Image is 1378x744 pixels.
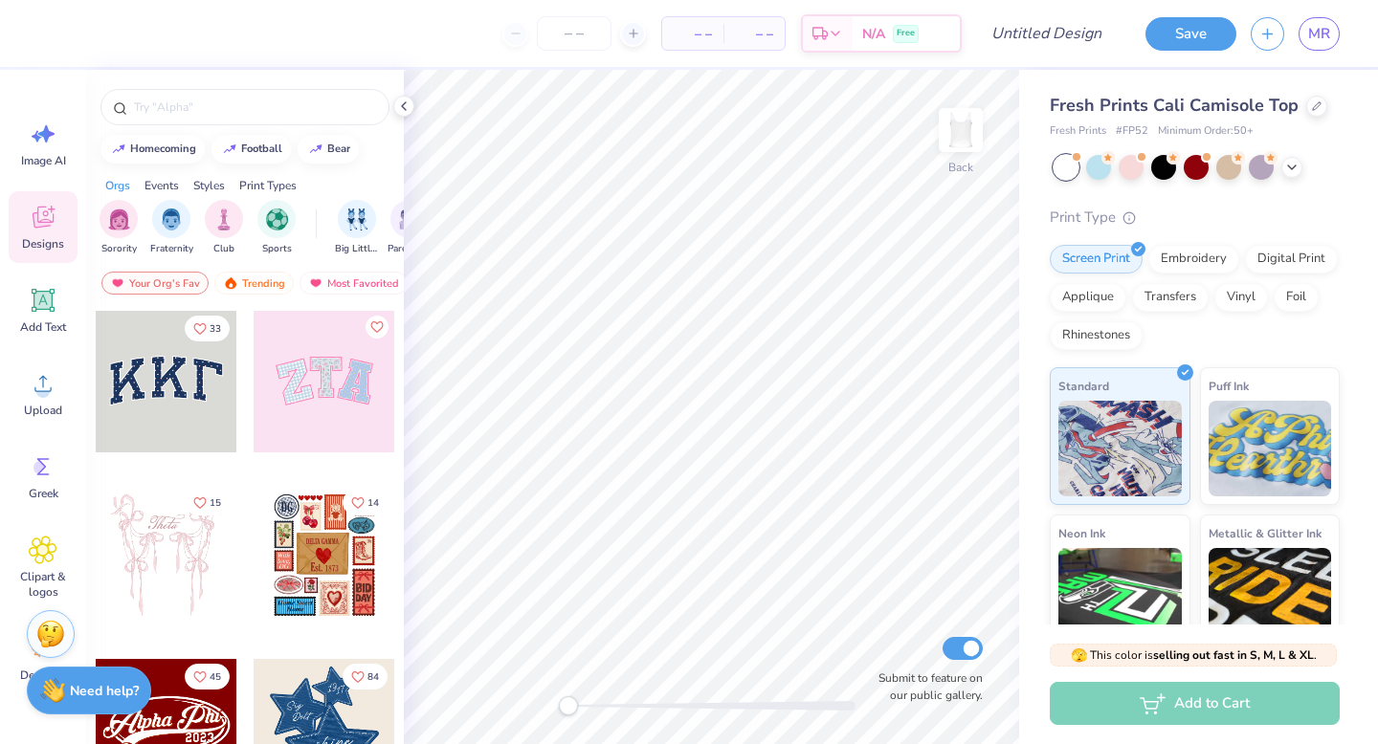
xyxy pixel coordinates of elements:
[132,98,377,117] input: Try "Alpha"
[1274,283,1319,312] div: Foil
[367,672,379,682] span: 84
[399,208,421,230] img: Parent's Weekend Image
[1050,321,1143,350] div: Rhinestones
[150,200,193,256] div: filter for Fraternity
[1050,207,1340,229] div: Print Type
[20,667,66,683] span: Decorate
[1132,283,1209,312] div: Transfers
[161,208,182,230] img: Fraternity Image
[24,403,62,418] span: Upload
[367,498,379,508] span: 14
[1058,523,1105,543] span: Neon Ink
[897,27,915,40] span: Free
[100,200,138,256] div: filter for Sorority
[210,672,221,682] span: 45
[335,200,379,256] button: filter button
[241,143,282,154] div: football
[976,14,1117,53] input: Untitled Design
[105,177,130,194] div: Orgs
[388,200,432,256] div: filter for Parent's Weekend
[1058,548,1182,644] img: Neon Ink
[150,242,193,256] span: Fraternity
[862,24,885,44] span: N/A
[11,569,75,600] span: Clipart & logos
[942,111,980,149] img: Back
[343,664,388,689] button: Like
[266,208,288,230] img: Sports Image
[1158,123,1254,140] span: Minimum Order: 50 +
[1209,376,1249,396] span: Puff Ink
[388,242,432,256] span: Parent's Weekend
[214,272,294,295] div: Trending
[108,208,130,230] img: Sorority Image
[1145,17,1236,51] button: Save
[100,135,205,164] button: homecoming
[674,24,712,44] span: – –
[185,316,230,341] button: Like
[130,143,196,154] div: homecoming
[948,159,973,176] div: Back
[308,276,323,290] img: most_fav.gif
[1299,17,1340,51] a: MR
[29,486,58,501] span: Greek
[1071,646,1317,664] span: This color is .
[205,200,243,256] div: filter for Club
[211,135,291,164] button: football
[1209,548,1332,644] img: Metallic & Glitter Ink
[111,143,126,155] img: trend_line.gif
[537,16,611,51] input: – –
[735,24,773,44] span: – –
[1050,123,1106,140] span: Fresh Prints
[257,200,296,256] div: filter for Sports
[222,143,237,155] img: trend_line.gif
[1050,283,1126,312] div: Applique
[70,682,139,700] strong: Need help?
[1245,245,1338,274] div: Digital Print
[1050,94,1299,117] span: Fresh Prints Cali Camisole Top
[185,664,230,689] button: Like
[144,177,179,194] div: Events
[101,272,209,295] div: Your Org's Fav
[1209,401,1332,496] img: Puff Ink
[1058,401,1182,496] img: Standard
[335,242,379,256] span: Big Little Reveal
[20,319,66,335] span: Add Text
[213,242,234,256] span: Club
[193,177,225,194] div: Styles
[1308,23,1330,45] span: MR
[366,316,389,339] button: Like
[223,276,238,290] img: trending.gif
[1058,376,1109,396] span: Standard
[1116,123,1148,140] span: # FP52
[213,208,234,230] img: Club Image
[1153,647,1314,663] strong: selling out fast in S, M, L & XL
[210,324,221,334] span: 33
[327,143,350,154] div: bear
[110,276,125,290] img: most_fav.gif
[101,242,137,256] span: Sorority
[205,200,243,256] button: filter button
[22,236,64,252] span: Designs
[100,200,138,256] button: filter button
[239,177,297,194] div: Print Types
[210,498,221,508] span: 15
[1209,523,1322,543] span: Metallic & Glitter Ink
[343,490,388,515] button: Like
[150,200,193,256] button: filter button
[1214,283,1268,312] div: Vinyl
[335,200,379,256] div: filter for Big Little Reveal
[185,490,230,515] button: Like
[308,143,323,155] img: trend_line.gif
[300,272,408,295] div: Most Favorited
[1148,245,1239,274] div: Embroidery
[257,200,296,256] button: filter button
[559,696,578,715] div: Accessibility label
[1050,245,1143,274] div: Screen Print
[346,208,367,230] img: Big Little Reveal Image
[21,153,66,168] span: Image AI
[868,669,983,704] label: Submit to feature on our public gallery.
[1071,646,1087,665] span: 🫣
[388,200,432,256] button: filter button
[262,242,292,256] span: Sports
[298,135,359,164] button: bear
